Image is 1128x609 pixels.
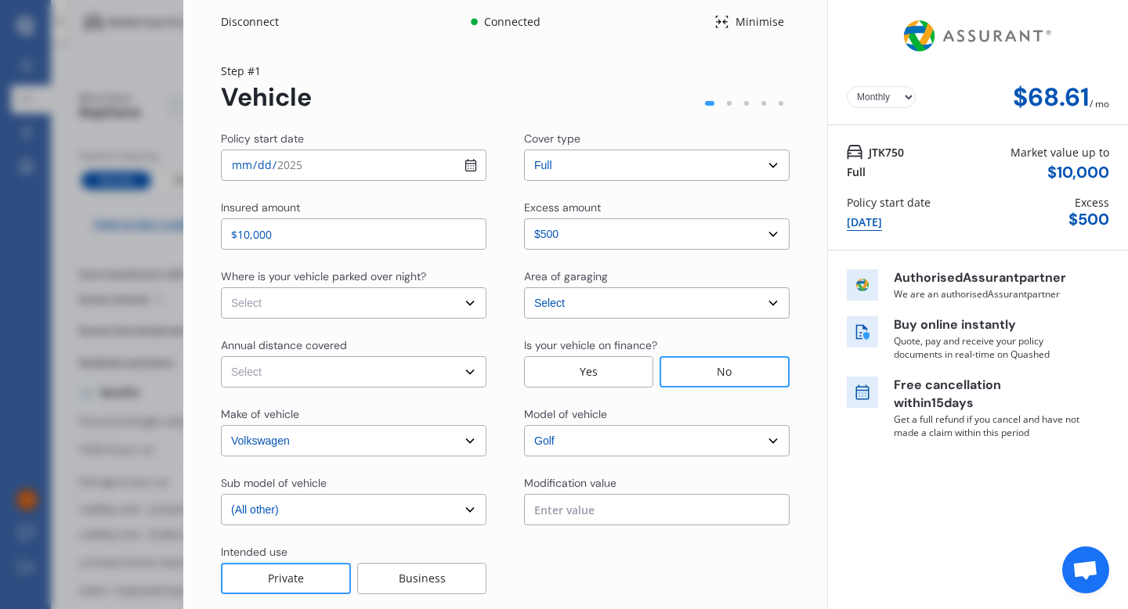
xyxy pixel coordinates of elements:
[847,194,931,211] div: Policy start date
[894,269,1082,287] p: Authorised Assurant partner
[847,164,866,180] div: Full
[357,563,486,594] div: Business
[1090,83,1109,112] div: / mo
[221,83,312,112] div: Vehicle
[221,544,287,560] div: Intended use
[894,316,1082,334] p: Buy online instantly
[1047,164,1109,182] div: $ 10,000
[1068,211,1109,229] div: $ 500
[894,377,1082,413] p: Free cancellation within 15 days
[524,268,608,284] div: Area of garaging
[894,413,1082,439] p: Get a full refund if you cancel and have not made a claim within this period
[847,377,878,408] img: free cancel icon
[221,150,486,181] input: dd / mm / yyyy
[847,214,882,231] div: [DATE]
[524,406,607,422] div: Model of vehicle
[221,337,347,353] div: Annual distance covered
[1062,546,1109,593] div: Open chat
[1010,144,1109,160] div: Market value up to
[524,356,653,387] div: Yes
[899,6,1057,66] img: Assurant.png
[524,200,601,215] div: Excess amount
[221,268,426,284] div: Where is your vehicle parked over night?
[481,14,543,30] div: Connected
[524,494,790,525] input: Enter value
[221,14,296,30] div: Disconnect
[869,144,904,160] span: JTK750
[1075,194,1109,211] div: Excess
[221,406,299,422] div: Make of vehicle
[729,14,790,30] div: Minimise
[221,218,486,250] input: Enter insured amount
[221,131,304,146] div: Policy start date
[660,356,790,387] div: No
[221,475,327,491] div: Sub model of vehicle
[524,131,580,146] div: Cover type
[894,287,1082,301] p: We are an authorised Assurant partner
[847,316,878,348] img: buy online icon
[524,475,616,491] div: Modification value
[1013,83,1090,112] div: $68.61
[524,337,657,353] div: Is your vehicle on finance?
[221,563,351,594] div: Private
[894,334,1082,361] p: Quote, pay and receive your policy documents in real-time on Quashed
[221,63,312,79] div: Step # 1
[221,200,300,215] div: Insured amount
[847,269,878,301] img: insurer icon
